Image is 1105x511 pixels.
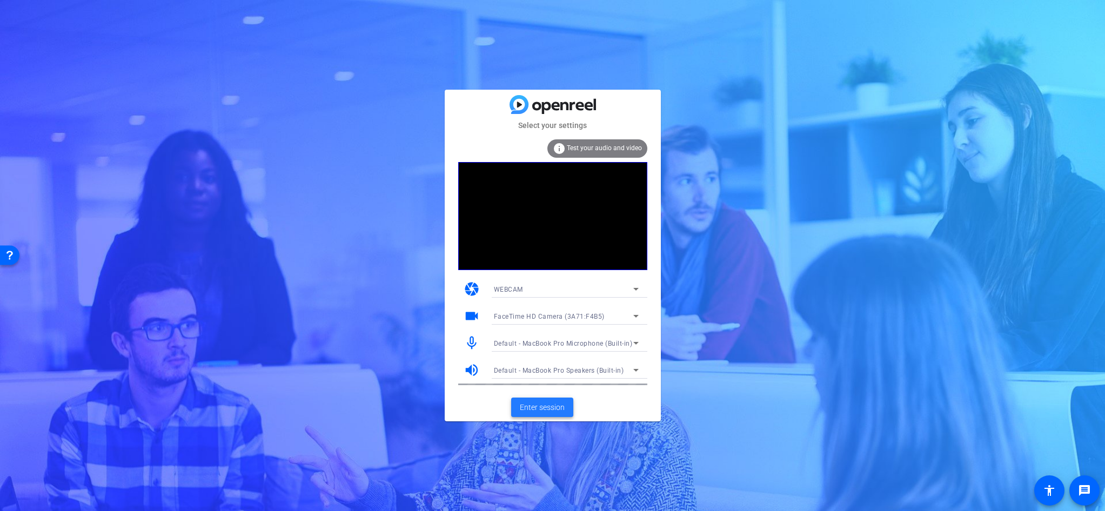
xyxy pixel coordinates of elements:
mat-icon: volume_up [464,362,480,378]
mat-icon: mic_none [464,335,480,351]
mat-card-subtitle: Select your settings [445,119,661,131]
img: blue-gradient.svg [510,95,596,114]
mat-icon: info [553,142,566,155]
mat-icon: videocam [464,308,480,324]
span: WEBCAM [494,286,523,293]
span: Enter session [520,402,565,413]
span: Default - MacBook Pro Speakers (Built-in) [494,367,624,374]
mat-icon: message [1078,484,1091,497]
span: Default - MacBook Pro Microphone (Built-in) [494,340,633,347]
mat-icon: accessibility [1043,484,1056,497]
span: FaceTime HD Camera (3A71:F4B5) [494,313,605,320]
span: Test your audio and video [567,144,642,152]
mat-icon: camera [464,281,480,297]
button: Enter session [511,398,573,417]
